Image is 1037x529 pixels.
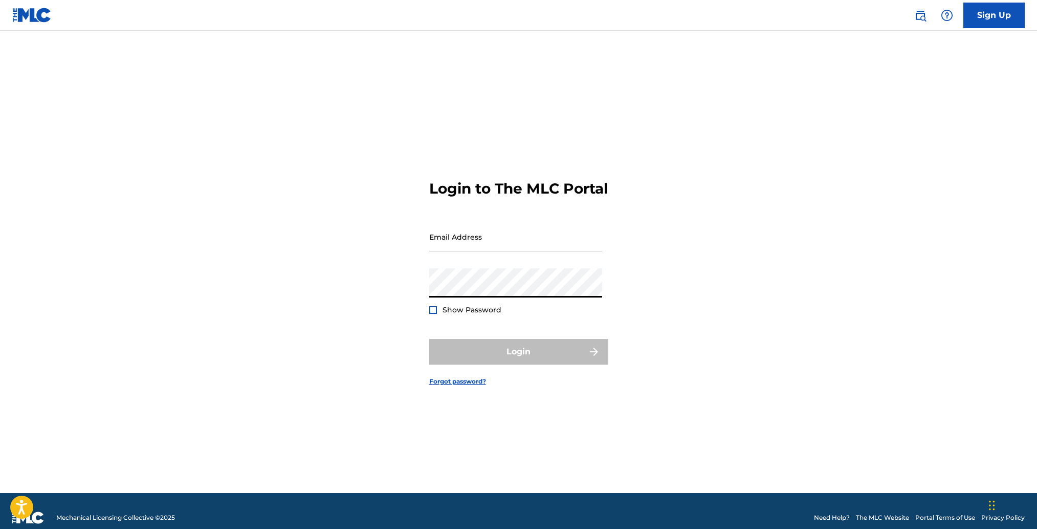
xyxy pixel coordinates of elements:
[12,512,44,524] img: logo
[56,513,175,522] span: Mechanical Licensing Collective © 2025
[915,513,975,522] a: Portal Terms of Use
[443,305,501,314] span: Show Password
[937,5,957,26] div: Help
[814,513,850,522] a: Need Help?
[986,480,1037,529] div: Widget chat
[963,3,1025,28] a: Sign Up
[986,480,1037,529] iframe: Chat Widget
[989,490,995,521] div: Trascina
[429,180,608,198] h3: Login to The MLC Portal
[981,513,1025,522] a: Privacy Policy
[941,9,953,22] img: help
[429,377,486,386] a: Forgot password?
[12,8,52,23] img: MLC Logo
[910,5,931,26] a: Public Search
[856,513,909,522] a: The MLC Website
[914,9,926,22] img: search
